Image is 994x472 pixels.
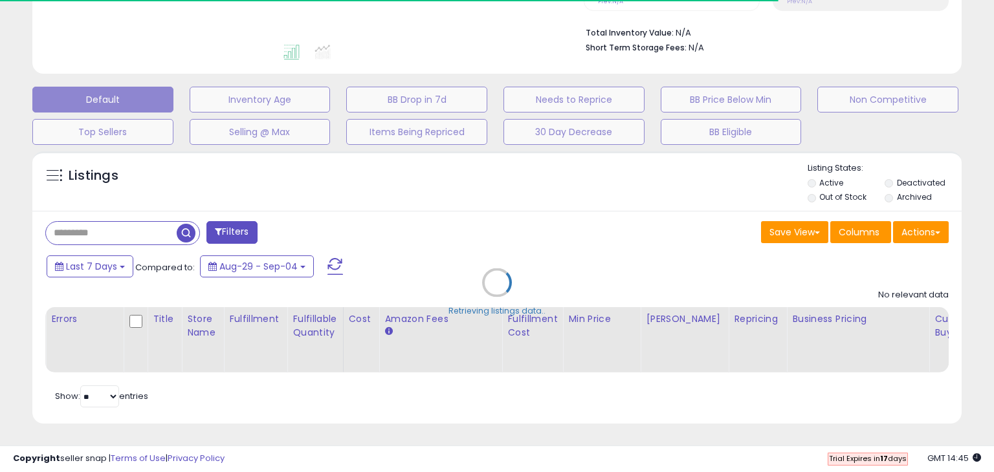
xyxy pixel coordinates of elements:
[880,453,888,464] b: 17
[448,305,546,317] div: Retrieving listings data..
[13,453,225,465] div: seller snap | |
[586,27,674,38] b: Total Inventory Value:
[817,87,958,113] button: Non Competitive
[927,452,981,464] span: 2025-09-12 14:45 GMT
[503,119,645,145] button: 30 Day Decrease
[503,87,645,113] button: Needs to Reprice
[829,453,907,464] span: Trial Expires in days
[190,119,331,145] button: Selling @ Max
[111,452,166,464] a: Terms of Use
[346,119,487,145] button: Items Being Repriced
[661,87,802,113] button: BB Price Below Min
[586,24,939,39] li: N/A
[661,119,802,145] button: BB Eligible
[13,452,60,464] strong: Copyright
[346,87,487,113] button: BB Drop in 7d
[168,452,225,464] a: Privacy Policy
[32,87,173,113] button: Default
[586,42,687,53] b: Short Term Storage Fees:
[32,119,173,145] button: Top Sellers
[689,41,704,54] span: N/A
[190,87,331,113] button: Inventory Age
